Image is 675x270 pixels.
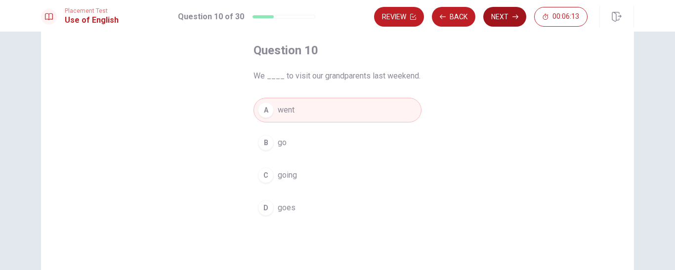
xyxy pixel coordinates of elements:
button: Review [374,7,424,27]
h4: Question 10 [253,42,422,58]
div: D [258,200,274,216]
span: We ____ to visit our grandparents last weekend. [253,70,422,82]
span: goes [278,202,295,214]
button: Next [483,7,526,27]
button: Cgoing [253,163,422,188]
button: 00:06:13 [534,7,588,27]
button: Dgoes [253,195,422,220]
span: go [278,137,287,149]
div: A [258,102,274,118]
span: 00:06:13 [552,13,579,21]
button: Awent [253,98,422,122]
div: B [258,135,274,151]
button: Back [432,7,475,27]
button: Bgo [253,130,422,155]
span: going [278,169,297,181]
h1: Use of English [65,14,119,26]
span: Placement Test [65,7,119,14]
div: C [258,167,274,183]
h1: Question 10 of 30 [178,11,244,23]
span: went [278,104,295,116]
